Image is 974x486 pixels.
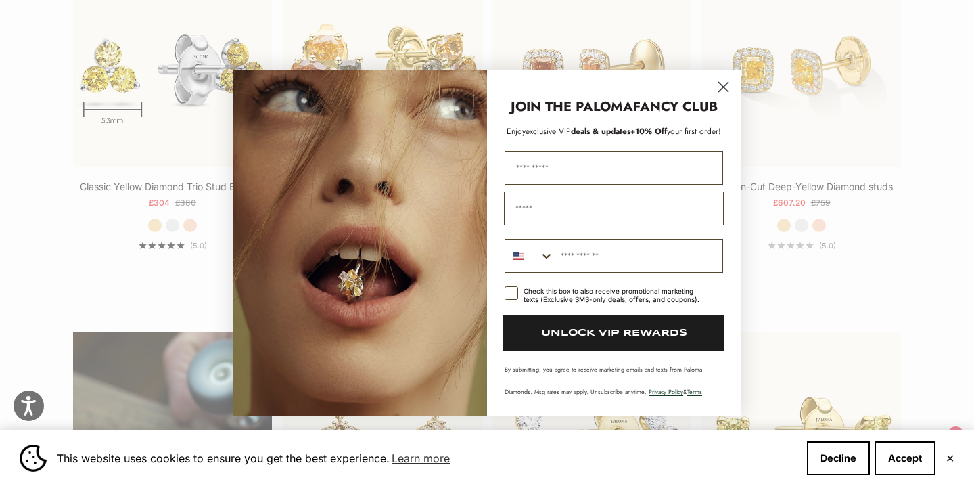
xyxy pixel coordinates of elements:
a: Terms [687,387,702,396]
button: Decline [807,441,870,475]
a: Privacy Policy [649,387,683,396]
button: UNLOCK VIP REWARDS [503,315,724,351]
span: This website uses cookies to ensure you get the best experience. [57,448,796,468]
input: First Name [505,151,723,185]
strong: FANCY CLUB [633,97,718,116]
span: deals & updates [526,125,630,137]
span: & . [649,387,704,396]
img: United States [513,250,524,261]
strong: JOIN THE PALOMA [511,97,633,116]
img: Loading... [233,70,487,416]
input: Phone Number [554,240,722,272]
span: + your first order! [630,125,721,137]
p: By submitting, you agree to receive marketing emails and texts from Paloma Diamonds. Msg rates ma... [505,365,723,396]
div: Check this box to also receive promotional marketing texts (Exclusive SMS-only deals, offers, and... [524,287,707,303]
button: Close [946,454,954,462]
button: Close dialog [712,75,735,99]
button: Accept [875,441,935,475]
input: Email [504,192,724,225]
img: Cookie banner [20,445,47,472]
button: Search Countries [505,240,554,272]
a: Learn more [390,448,452,468]
span: exclusive VIP [526,125,571,137]
span: 10% Off [635,125,667,137]
span: Enjoy [507,125,526,137]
